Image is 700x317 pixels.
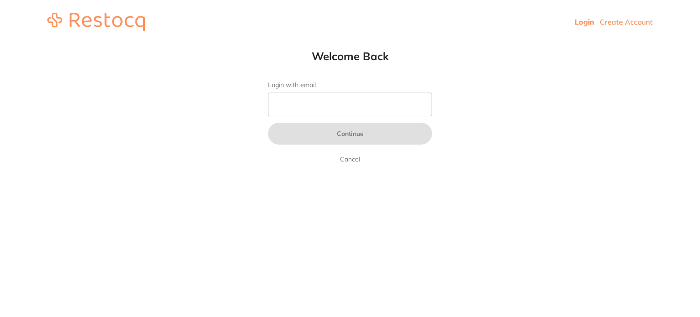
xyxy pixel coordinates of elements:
a: Cancel [338,154,362,165]
button: Continue [268,123,432,145]
h1: Welcome Back [250,49,450,63]
label: Login with email [268,81,432,89]
img: restocq_logo.svg [47,13,145,31]
a: Create Account [600,17,653,26]
a: Login [575,17,594,26]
